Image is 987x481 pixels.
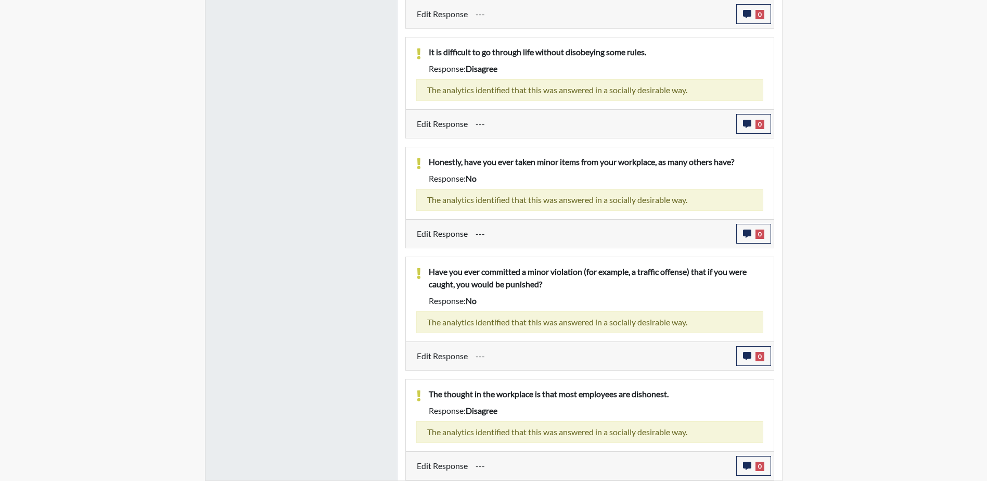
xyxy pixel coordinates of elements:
[466,64,497,73] span: disagree
[755,352,764,361] span: 0
[468,224,736,244] div: Update the test taker's response, the change might impact the score
[416,421,763,443] div: The analytics identified that this was answered in a socially desirable way.
[755,10,764,19] span: 0
[429,388,763,400] p: The thought in the workplace is that most employees are dishonest.
[466,173,477,183] span: no
[417,114,468,134] label: Edit Response
[755,120,764,129] span: 0
[416,189,763,211] div: The analytics identified that this was answered in a socially desirable way.
[421,62,771,75] div: Response:
[736,456,771,476] button: 0
[429,156,763,168] p: Honestly, have you ever taken minor items from your workplace, as many others have?
[736,4,771,24] button: 0
[755,462,764,471] span: 0
[421,404,771,417] div: Response:
[416,311,763,333] div: The analytics identified that this was answered in a socially desirable way.
[421,172,771,185] div: Response:
[417,346,468,366] label: Edit Response
[466,296,477,306] span: no
[416,79,763,101] div: The analytics identified that this was answered in a socially desirable way.
[429,46,763,58] p: It is difficult to go through life without disobeying some rules.
[417,224,468,244] label: Edit Response
[417,4,468,24] label: Edit Response
[468,456,736,476] div: Update the test taker's response, the change might impact the score
[468,114,736,134] div: Update the test taker's response, the change might impact the score
[468,4,736,24] div: Update the test taker's response, the change might impact the score
[736,114,771,134] button: 0
[755,230,764,239] span: 0
[466,406,497,415] span: disagree
[417,456,468,476] label: Edit Response
[421,295,771,307] div: Response:
[429,265,763,290] p: Have you ever committed a minor violation (for example, a traffic offense) that if you were caugh...
[468,346,736,366] div: Update the test taker's response, the change might impact the score
[736,346,771,366] button: 0
[736,224,771,244] button: 0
